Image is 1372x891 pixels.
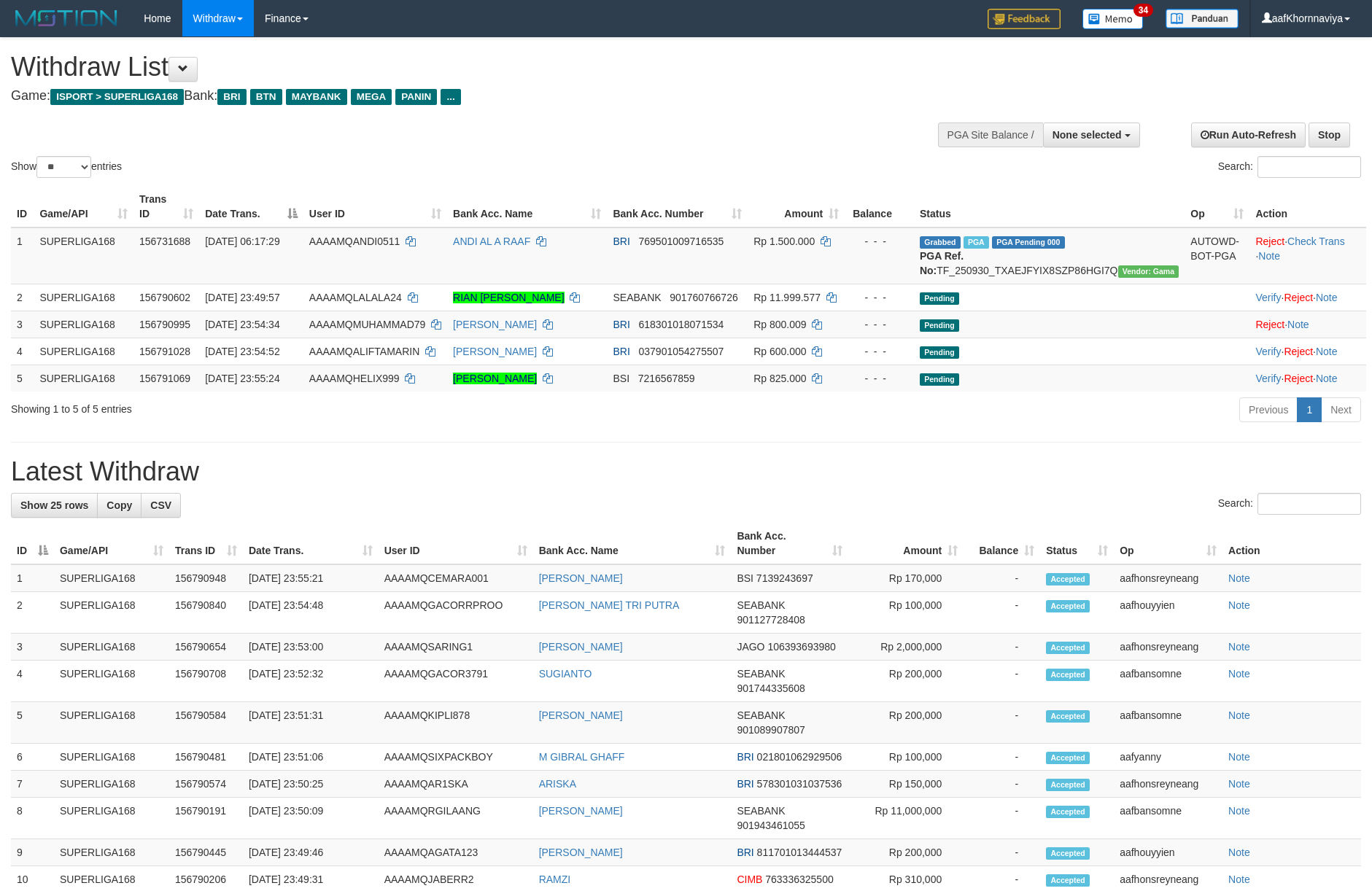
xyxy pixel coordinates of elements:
span: CIMB [737,874,762,885]
img: Feedback.jpg [988,9,1061,29]
a: Note [1287,319,1309,330]
td: aafhonsreyneang [1114,634,1222,661]
th: Game/API: activate to sort column ascending [54,523,169,564]
input: Search: [1257,493,1361,515]
span: Accepted [1046,710,1090,723]
span: Copy 901760766726 to clipboard [670,292,737,303]
th: Date Trans.: activate to sort column descending [199,186,303,227]
button: None selected [1043,122,1140,147]
span: Copy 811701013444537 to clipboard [757,847,842,858]
a: Note [1258,250,1280,262]
td: - [964,564,1040,592]
span: MEGA [351,89,392,105]
th: User ID: activate to sort column ascending [379,523,533,564]
th: Bank Acc. Name: activate to sort column ascending [447,186,607,227]
td: 1 [11,227,34,284]
span: Rp 825.000 [753,373,806,384]
a: RIAN [PERSON_NAME] [453,292,564,303]
span: Copy 901127728408 to clipboard [737,614,805,626]
span: Marked by aafromsomean [964,236,989,249]
select: Showentries [36,156,91,178]
span: JAGO [737,641,764,653]
span: AAAAMQHELIX999 [309,373,400,384]
td: [DATE] 23:53:00 [243,634,379,661]
span: Copy 578301031037536 to clipboard [757,778,842,790]
a: Note [1316,373,1338,384]
td: AAAAMQSIXPACKBOY [379,744,533,771]
label: Search: [1218,156,1361,178]
th: Action [1249,186,1366,227]
span: ISPORT > SUPERLIGA168 [50,89,184,105]
td: 156790708 [169,661,243,702]
span: Accepted [1046,573,1090,585]
td: 5 [11,365,34,392]
a: [PERSON_NAME] [539,709,623,721]
td: [DATE] 23:50:09 [243,798,379,839]
td: - [964,798,1040,839]
a: [PERSON_NAME] [539,572,623,584]
span: AAAAMQANDI0511 [309,236,400,247]
th: Game/API: activate to sort column ascending [34,186,133,227]
span: Pending [920,373,959,386]
a: SUGIANTO [539,668,592,680]
span: BRI [613,319,629,330]
a: Note [1228,847,1250,858]
div: - - - [850,344,908,359]
a: [PERSON_NAME] [539,641,623,653]
span: Pending [920,292,959,305]
span: Rp 800.009 [753,319,806,330]
span: Copy 7216567859 to clipboard [638,373,695,384]
a: 1 [1297,397,1322,422]
a: Reject [1255,236,1284,247]
span: [DATE] 23:49:57 [205,292,279,303]
td: aafbansomne [1114,798,1222,839]
a: Note [1228,874,1250,885]
span: Vendor URL: https://trx31.1velocity.biz [1118,265,1179,278]
a: Verify [1255,373,1281,384]
span: Copy 901744335608 to clipboard [737,682,805,694]
td: 156790191 [169,798,243,839]
td: 2 [11,284,34,311]
td: 156790840 [169,592,243,634]
span: Copy 7139243697 to clipboard [756,572,813,584]
span: Rp 11.999.577 [753,292,821,303]
td: 1 [11,564,54,592]
span: BSI [613,373,629,384]
span: Copy 021801062929506 to clipboard [757,751,842,763]
label: Search: [1218,493,1361,515]
input: Search: [1257,156,1361,178]
a: Note [1228,641,1250,653]
td: 7 [11,771,54,798]
a: ARISKA [539,778,576,790]
td: [DATE] 23:49:46 [243,839,379,866]
td: AAAAMQCEMARA001 [379,564,533,592]
td: aafbansomne [1114,702,1222,744]
span: SEABANK [737,668,785,680]
td: SUPERLIGA168 [54,592,169,634]
td: aafbansomne [1114,661,1222,702]
span: BTN [250,89,282,105]
td: SUPERLIGA168 [54,661,169,702]
a: CSV [141,493,181,518]
td: Rp 11,000,000 [848,798,964,839]
a: Note [1228,572,1250,584]
th: Amount: activate to sort column ascending [848,523,964,564]
td: 9 [11,839,54,866]
th: Bank Acc. Name: activate to sort column ascending [533,523,732,564]
div: Showing 1 to 5 of 5 entries [11,396,561,416]
td: - [964,634,1040,661]
span: Copy 618301018071534 to clipboard [638,319,724,330]
td: 156790574 [169,771,243,798]
td: Rp 200,000 [848,661,964,702]
a: Previous [1239,397,1298,422]
th: ID [11,186,34,227]
th: Balance [845,186,914,227]
span: Copy 901943461055 to clipboard [737,820,805,831]
span: BRI [737,751,753,763]
span: SEABANK [737,599,785,611]
td: SUPERLIGA168 [34,311,133,338]
th: Trans ID: activate to sort column ascending [169,523,243,564]
a: Reject [1284,346,1313,357]
td: SUPERLIGA168 [54,564,169,592]
div: - - - [850,290,908,305]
